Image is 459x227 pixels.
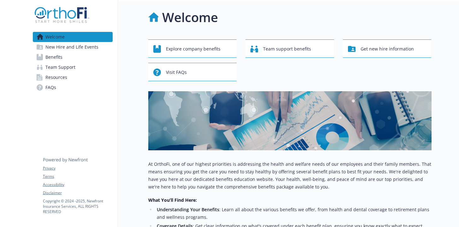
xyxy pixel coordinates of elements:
span: Visit FAQs [166,66,187,78]
strong: What You’ll Find Here: [148,197,197,203]
span: Welcome [45,32,65,42]
span: Benefits [45,52,62,62]
a: Benefits [33,52,113,62]
span: Team support benefits [263,43,311,55]
a: Team Support [33,62,113,72]
a: Accessibility [43,182,112,188]
li: : Learn all about the various benefits we offer, from health and dental coverage to retirement pl... [155,206,432,221]
a: New Hire and Life Events [33,42,113,52]
p: Copyright © 2024 - 2025 , Newfront Insurance Services, ALL RIGHTS RESERVED [43,198,112,214]
h1: Welcome [162,8,218,27]
a: Welcome [33,32,113,42]
button: Explore company benefits [148,39,237,58]
span: Team Support [45,62,75,72]
span: Get new hire information [361,43,414,55]
img: overview page banner [148,91,432,150]
a: Terms [43,174,112,179]
a: Privacy [43,165,112,171]
strong: Understanding Your Benefits [157,206,219,212]
button: Visit FAQs [148,63,237,81]
span: New Hire and Life Events [45,42,98,52]
button: Team support benefits [245,39,334,58]
a: FAQs [33,82,113,93]
button: Get new hire information [343,39,432,58]
span: FAQs [45,82,56,93]
span: Resources [45,72,67,82]
span: Explore company benefits [166,43,221,55]
p: At OrthoFi, one of our highest priorities is addressing the health and welfare needs of our emplo... [148,160,432,191]
a: Disclaimer [43,190,112,196]
a: Resources [33,72,113,82]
